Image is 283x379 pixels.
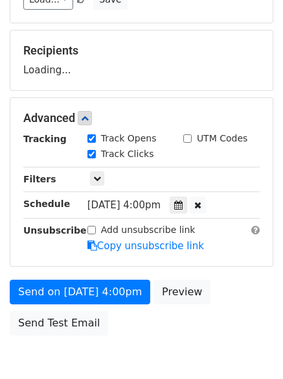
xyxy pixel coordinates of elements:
a: Send Test Email [10,311,108,336]
a: Preview [153,280,210,304]
label: Track Opens [101,132,157,145]
a: Send on [DATE] 4:00pm [10,280,150,304]
strong: Tracking [23,134,67,144]
label: Track Clicks [101,147,154,161]
div: Loading... [23,43,260,77]
h5: Recipients [23,43,260,58]
a: Copy unsubscribe link [87,240,204,252]
strong: Filters [23,174,56,184]
strong: Unsubscribe [23,225,87,236]
label: Add unsubscribe link [101,223,196,237]
strong: Schedule [23,199,70,209]
span: [DATE] 4:00pm [87,199,161,211]
iframe: Chat Widget [218,317,283,379]
label: UTM Codes [197,132,247,145]
h5: Advanced [23,111,260,125]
